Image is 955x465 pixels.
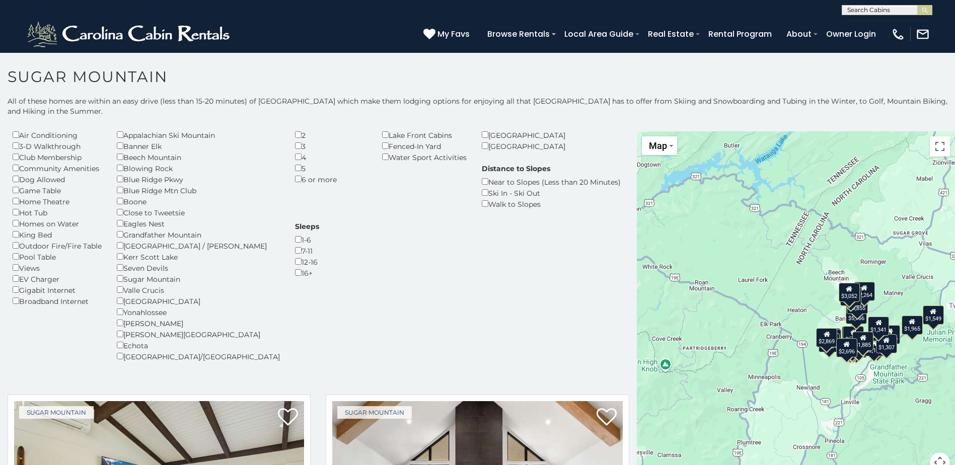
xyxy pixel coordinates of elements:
img: White-1-2.png [25,19,234,49]
div: [PERSON_NAME] [117,318,280,329]
div: $1,341 [868,317,889,336]
div: King Bed [13,229,102,240]
div: Lake Front Cabins [382,129,467,140]
div: Outdoor Fire/Fire Table [13,240,102,251]
span: Map [649,140,667,151]
div: Fenced-In Yard [382,140,467,151]
div: 16+ [295,267,319,278]
div: 5 [295,163,367,174]
div: 7-11 [295,245,319,256]
a: Local Area Guide [559,25,638,43]
div: [GEOGRAPHIC_DATA] [482,129,580,140]
div: Walk to Slopes [482,198,621,209]
div: Valle Crucis [117,284,280,295]
div: [GEOGRAPHIC_DATA] [117,295,280,306]
div: Pool Table [13,251,102,262]
img: phone-regular-white.png [891,27,905,41]
a: About [781,25,817,43]
div: $1,549 [923,305,944,325]
label: Distance to Slopes [482,164,550,174]
div: Air Conditioning [13,129,102,140]
div: EV Charger [13,273,102,284]
a: Browse Rentals [482,25,555,43]
div: Appalachian Ski Mountain [117,129,280,140]
div: $1,466 [879,325,900,344]
div: 12-16 [295,256,319,267]
div: $3,855 [847,295,868,314]
div: Echota [117,340,280,351]
a: Real Estate [643,25,699,43]
div: Dog Allowed [13,174,102,185]
div: 3-D Walkthrough [13,140,102,151]
div: [GEOGRAPHIC_DATA]/[GEOGRAPHIC_DATA] [117,351,280,362]
div: Close to Tweetsie [117,207,280,218]
div: Club Membership [13,151,102,163]
a: Rental Program [703,25,777,43]
div: Yonahlossee [117,306,280,318]
div: Homes on Water [13,218,102,229]
div: $2,192 [843,326,864,345]
div: $1,622 [842,326,863,345]
div: 1-6 [295,234,319,245]
div: Blue Ridge Pkwy [117,174,280,185]
div: Kerr Scott Lake [117,251,280,262]
div: Blue Ridge Mtn Club [117,185,280,196]
div: Seven Devils [117,262,280,273]
button: Change map style [642,136,677,155]
div: $2,696 [836,338,857,357]
div: $2,869 [816,328,837,347]
div: Beech Mountain [117,151,280,163]
div: 2 [295,129,367,140]
div: Boone [117,196,280,207]
a: Sugar Mountain [19,406,94,419]
span: My Favs [437,28,470,40]
div: $1,307 [876,334,897,353]
div: $1,885 [852,332,873,351]
div: Water Sport Activities [382,151,467,163]
img: mail-regular-white.png [916,27,930,41]
div: Blowing Rock [117,163,280,174]
a: Add to favorites [278,407,298,428]
div: Hot Tub [13,207,102,218]
a: Add to favorites [597,407,617,428]
div: [GEOGRAPHIC_DATA] / [PERSON_NAME] [117,240,280,251]
div: Ski In - Ski Out [482,187,621,198]
div: [PERSON_NAME][GEOGRAPHIC_DATA] [117,329,280,340]
div: $2,051 [842,337,863,356]
div: $5,766 [846,305,867,324]
div: $2,137 [863,337,885,356]
div: Community Amenities [13,163,102,174]
div: Grandfather Mountain [117,229,280,240]
div: 3 [295,140,367,151]
div: Banner Elk [117,140,280,151]
div: Broadband Internet [13,295,102,306]
div: Game Table [13,185,102,196]
button: Toggle fullscreen view [930,136,950,157]
div: Home Theatre [13,196,102,207]
div: $2,264 [854,282,875,301]
label: Sleeps [295,221,319,231]
a: Owner Login [821,25,881,43]
div: Views [13,262,102,273]
div: $1,965 [902,316,923,335]
div: Near to Slopes (Less than 20 Minutes) [482,176,621,187]
div: Gigabit Internet [13,284,102,295]
div: Eagles Nest [117,218,280,229]
div: 4 [295,151,367,163]
a: My Favs [423,28,472,41]
div: 6 or more [295,174,367,185]
div: [GEOGRAPHIC_DATA] [482,140,580,151]
div: $3,052 [838,283,859,302]
div: Sugar Mountain [117,273,280,284]
a: Sugar Mountain [337,406,412,419]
